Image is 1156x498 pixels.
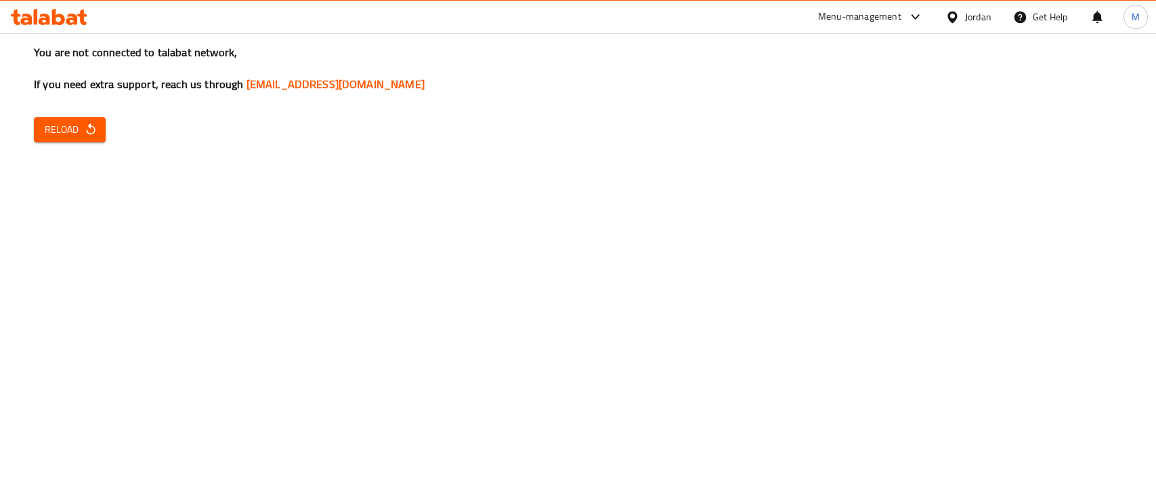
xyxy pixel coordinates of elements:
[247,74,425,94] a: [EMAIL_ADDRESS][DOMAIN_NAME]
[34,117,106,142] button: Reload
[34,45,1122,92] h3: You are not connected to talabat network, If you need extra support, reach us through
[1132,9,1140,24] span: M
[965,9,991,24] div: Jordan
[45,121,95,138] span: Reload
[818,9,901,25] div: Menu-management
